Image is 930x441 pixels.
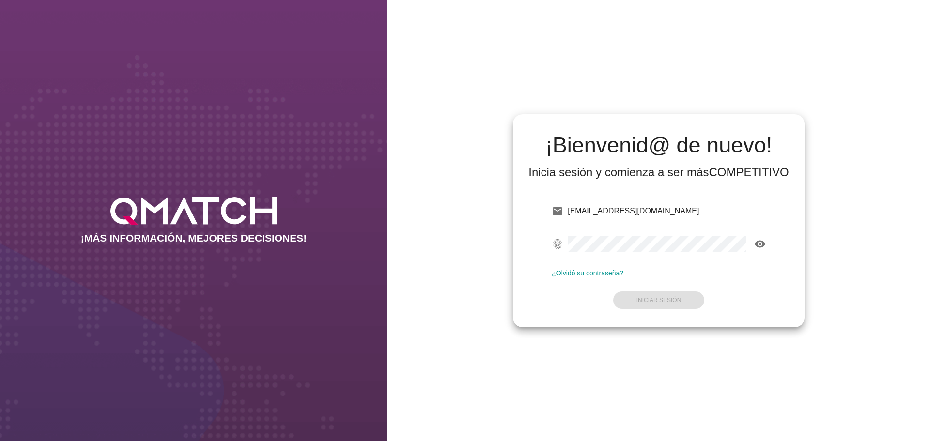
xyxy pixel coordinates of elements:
i: email [552,205,563,217]
div: Inicia sesión y comienza a ser más [528,165,789,180]
i: visibility [754,238,766,250]
i: fingerprint [552,238,563,250]
a: ¿Olvidó su contraseña? [552,269,623,277]
input: E-mail [568,203,766,219]
strong: COMPETITIVO [709,166,789,179]
h2: ¡Bienvenid@ de nuevo! [528,134,789,157]
h2: ¡MÁS INFORMACIÓN, MEJORES DECISIONES! [81,232,307,244]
